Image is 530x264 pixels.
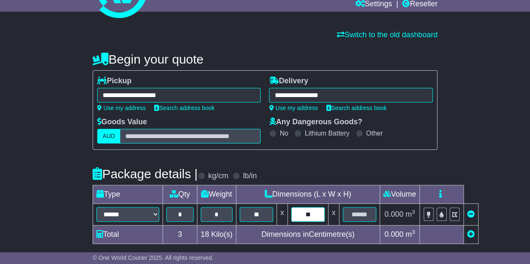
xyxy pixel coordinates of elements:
sup: 3 [412,229,415,235]
label: Delivery [269,77,308,86]
a: Search address book [326,105,387,111]
td: Type [93,185,163,204]
td: Weight [197,185,236,204]
span: © One World Courier 2025. All rights reserved. [93,254,214,261]
a: Search address book [154,105,215,111]
label: Lithium Battery [305,129,349,137]
td: Kilo(s) [197,226,236,244]
td: Qty [163,185,197,204]
sup: 3 [412,209,415,215]
td: Dimensions in Centimetre(s) [236,226,380,244]
a: Remove this item [467,210,475,218]
a: Switch to the old dashboard [337,31,437,39]
label: kg/cm [208,172,228,181]
a: Use my address [269,105,318,111]
label: lb/in [243,172,257,181]
span: m [406,230,415,238]
td: x [277,204,287,226]
td: 3 [163,226,197,244]
td: Total [93,226,163,244]
label: Goods Value [97,118,147,127]
h4: Package details | [93,167,198,181]
label: AUD [97,129,121,144]
td: x [328,204,339,226]
span: 0.000 [385,230,403,238]
h4: Begin your quote [93,52,437,66]
label: Any Dangerous Goods? [269,118,362,127]
span: 0.000 [385,210,403,218]
span: m [406,210,415,218]
label: No [279,129,288,137]
span: 18 [201,230,209,238]
a: Add new item [467,230,475,238]
label: Other [366,129,383,137]
td: Volume [380,185,419,204]
td: Dimensions (L x W x H) [236,185,380,204]
a: Use my address [97,105,146,111]
label: Pickup [97,77,132,86]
